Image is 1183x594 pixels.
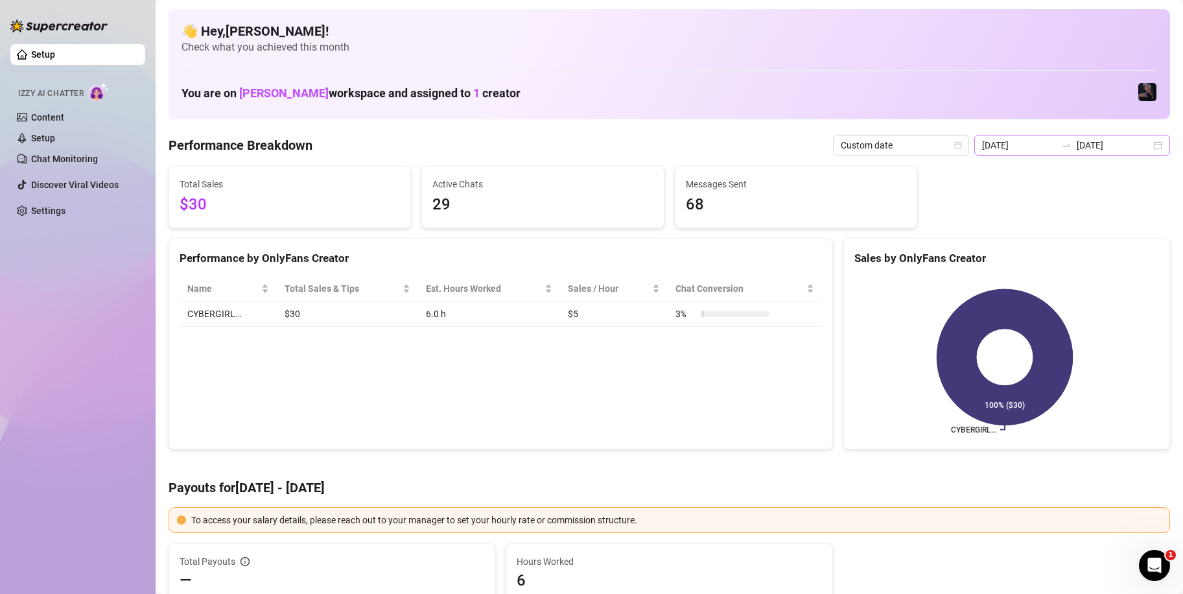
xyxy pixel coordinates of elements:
[180,177,400,191] span: Total Sales
[854,250,1159,267] div: Sales by OnlyFans Creator
[517,570,821,591] span: 6
[31,49,55,60] a: Setup
[841,136,961,155] span: Custom date
[191,513,1162,527] div: To access your salary details, please reach out to your manager to set your hourly rate or commis...
[18,88,84,100] span: Izzy AI Chatter
[182,40,1157,54] span: Check what you achieved this month
[951,425,996,434] text: CYBERGIRL…
[668,276,822,302] th: Chat Conversion
[982,138,1056,152] input: Start date
[686,193,906,217] span: 68
[177,516,186,525] span: exclamation-circle
[954,141,962,149] span: calendar
[169,136,312,154] h4: Performance Breakdown
[560,276,668,302] th: Sales / Hour
[180,554,235,569] span: Total Payouts
[31,154,98,164] a: Chat Monitoring
[10,19,108,32] img: logo-BBDzfeDw.svg
[277,302,418,327] td: $30
[675,281,804,296] span: Chat Conversion
[1061,140,1072,150] span: to
[432,177,653,191] span: Active Chats
[1139,550,1170,581] iframe: Intercom live chat
[31,112,64,123] a: Content
[169,479,1170,497] h4: Payouts for [DATE] - [DATE]
[1165,550,1176,560] span: 1
[277,276,418,302] th: Total Sales & Tips
[31,133,55,143] a: Setup
[1061,140,1072,150] span: swap-right
[1077,138,1151,152] input: End date
[1138,83,1156,101] img: CYBERGIRL
[31,180,119,190] a: Discover Viral Videos
[675,307,696,321] span: 3 %
[686,177,906,191] span: Messages Sent
[418,302,560,327] td: 6.0 h
[182,22,1157,40] h4: 👋 Hey, [PERSON_NAME] !
[180,250,822,267] div: Performance by OnlyFans Creator
[180,570,192,591] span: —
[187,281,259,296] span: Name
[426,281,542,296] div: Est. Hours Worked
[285,281,400,296] span: Total Sales & Tips
[517,554,821,569] span: Hours Worked
[31,206,65,216] a: Settings
[89,82,109,101] img: AI Chatter
[240,557,250,566] span: info-circle
[180,276,277,302] th: Name
[180,302,277,327] td: CYBERGIRL…
[560,302,668,327] td: $5
[568,281,650,296] span: Sales / Hour
[239,86,329,100] span: [PERSON_NAME]
[180,193,400,217] span: $30
[473,86,480,100] span: 1
[182,86,521,101] h1: You are on workspace and assigned to creator
[432,193,653,217] span: 29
